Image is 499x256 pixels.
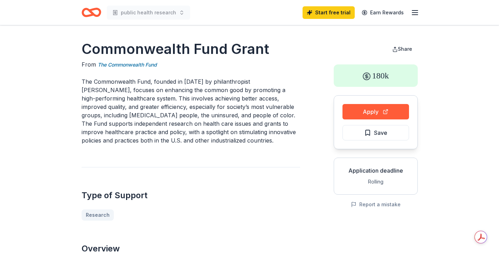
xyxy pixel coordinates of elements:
button: Apply [342,104,409,119]
a: The Commonwealth Fund [98,61,157,69]
span: Save [374,128,387,137]
a: Start free trial [303,6,355,19]
h1: Commonwealth Fund Grant [82,39,300,59]
button: public health research [107,6,190,20]
div: 180k [334,64,418,87]
p: The Commonwealth Fund, founded in [DATE] by philanthropist [PERSON_NAME], focuses on enhancing th... [82,77,300,145]
button: Report a mistake [351,200,401,209]
h2: Type of Support [82,190,300,201]
a: Earn Rewards [358,6,408,19]
button: Save [342,125,409,140]
span: Share [398,46,412,52]
span: public health research [121,8,176,17]
div: Application deadline [340,166,412,175]
h2: Overview [82,243,300,254]
div: From [82,60,300,69]
a: Home [82,4,101,21]
button: Share [387,42,418,56]
div: Rolling [340,178,412,186]
a: Research [82,209,114,221]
